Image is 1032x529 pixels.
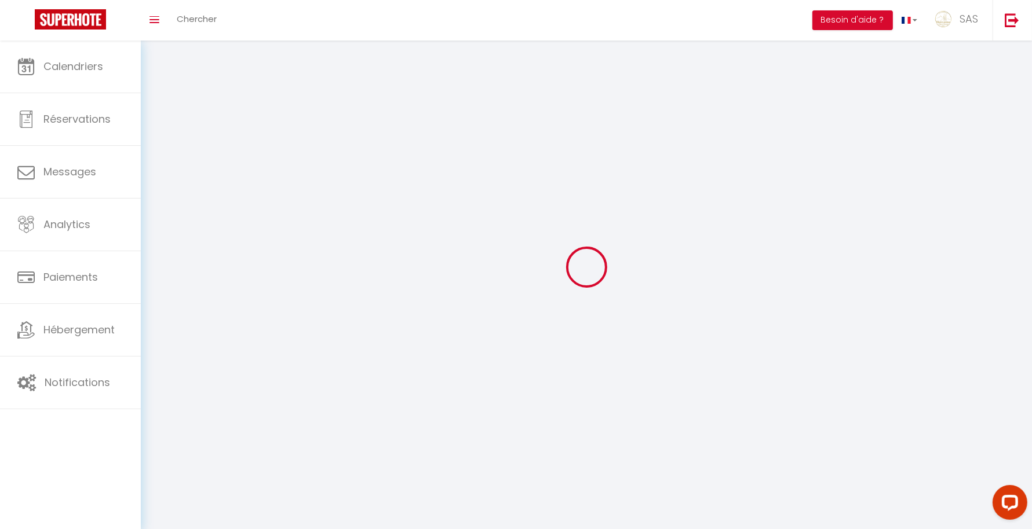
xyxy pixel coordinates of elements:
iframe: LiveChat chat widget [983,480,1032,529]
span: Paiements [43,270,98,284]
span: Messages [43,164,96,179]
img: ... [935,10,952,28]
span: Calendriers [43,59,103,74]
span: SAS [960,12,978,26]
img: Super Booking [35,9,106,30]
img: logout [1005,13,1019,27]
span: Hébergement [43,322,115,337]
span: Notifications [45,375,110,390]
button: Besoin d'aide ? [812,10,893,30]
span: Chercher [177,13,217,25]
span: Analytics [43,217,90,232]
span: Réservations [43,112,111,126]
